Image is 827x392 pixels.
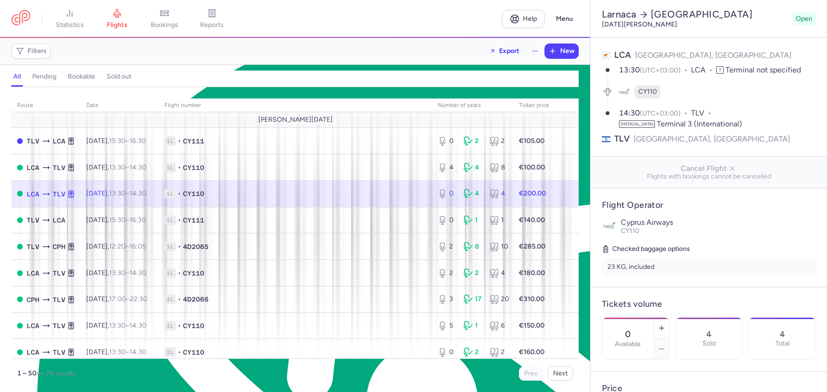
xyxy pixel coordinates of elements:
span: 4D2065 [183,242,209,251]
p: 4 [706,330,711,339]
span: LCA [27,162,39,173]
time: 15:30 [109,216,126,224]
time: 16:30 [129,216,146,224]
span: – [109,216,146,224]
span: • [178,321,181,330]
span: TLV [614,133,630,145]
span: [DATE], [86,163,146,171]
a: Help [502,10,545,28]
p: Sold [702,340,716,347]
span: LCA [614,50,631,60]
div: 17 [463,294,482,304]
span: LCA [27,268,39,278]
p: 4 [780,330,785,339]
span: 1L [164,347,176,357]
span: CPH [27,294,39,305]
span: 1L [164,294,176,304]
span: – [109,321,146,330]
span: • [178,347,181,357]
span: 1L [164,242,176,251]
span: [DATE], [86,242,146,250]
span: CY111 [183,136,204,146]
div: 8 [490,163,508,172]
span: [GEOGRAPHIC_DATA], [GEOGRAPHIC_DATA] [635,51,791,60]
span: CY110 [183,268,204,278]
span: LCA [53,215,65,225]
span: • [178,189,181,198]
span: – [109,137,146,145]
span: TLV [53,347,65,357]
span: – [109,348,146,356]
h5: Checked baggage options [602,243,816,255]
span: T [716,66,724,74]
p: Cyprus Airways [621,218,816,227]
th: date [81,98,159,113]
button: Filters [12,44,50,58]
span: [DATE], [86,216,146,224]
th: route [11,98,81,113]
div: 4 [490,189,508,198]
time: 16:30 [129,137,146,145]
time: 13:30 [109,269,126,277]
figure: CY airline logo [618,85,631,98]
time: 13:30 [109,189,126,197]
span: – [109,269,146,277]
span: 1L [164,163,176,172]
span: CY110 [183,189,204,198]
span: TLV [53,162,65,173]
strong: €105.00 [519,137,545,145]
time: 13:30 [109,163,126,171]
div: 2 [463,268,482,278]
span: TLV [691,108,715,119]
div: 0 [438,347,456,357]
div: 6 [490,321,508,330]
span: [DATE], [86,189,146,197]
th: number of seats [432,98,513,113]
span: TLV [53,189,65,199]
button: Export [483,44,526,59]
span: – [109,163,146,171]
div: 8 [463,242,482,251]
button: Menu [550,10,579,28]
div: 5 [438,321,456,330]
div: 20 [490,294,508,304]
span: Cancel Flight [598,164,820,173]
h4: bookable [68,72,95,81]
span: flights [107,21,127,29]
a: bookings [141,9,188,29]
strong: €200.00 [519,189,546,197]
time: 14:30 [129,348,146,356]
span: LCA [691,65,716,76]
span: • [178,163,181,172]
div: 3 [438,294,456,304]
strong: €160.00 [519,348,545,356]
span: on 78 results [36,369,76,377]
time: 14:30 [129,163,146,171]
div: 1 [463,215,482,225]
span: New [560,47,574,55]
span: TLV [27,215,39,225]
span: Export [499,47,519,54]
label: Available [615,340,641,348]
span: Help [523,15,537,22]
span: TLV [27,136,39,146]
div: 0 [438,189,456,198]
span: bookings [151,21,178,29]
h4: all [13,72,21,81]
time: 16:05 [129,242,146,250]
th: Ticket price [513,98,555,113]
div: 1 [490,215,508,225]
span: 1L [164,215,176,225]
button: New [545,44,578,58]
h4: Flight Operator [602,200,816,211]
div: 4 [490,268,508,278]
time: 17:00 [109,295,126,303]
span: Filters [27,47,47,55]
div: 1 [463,321,482,330]
span: statistics [56,21,84,29]
a: CitizenPlane red outlined logo [11,10,30,27]
span: LCA [27,321,39,331]
p: Total [775,340,790,347]
span: CY110 [183,163,204,172]
span: [DATE], [86,137,146,145]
